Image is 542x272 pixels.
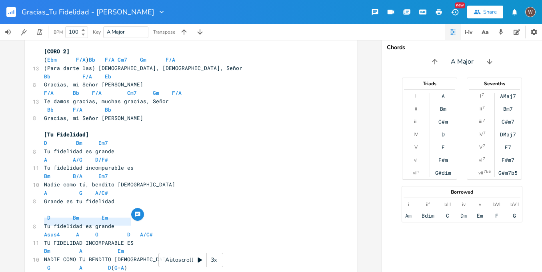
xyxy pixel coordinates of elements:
div: vii° [413,170,419,176]
span: A/C# [95,189,108,196]
div: G [513,212,516,219]
div: G#dim [435,170,451,176]
div: ii [415,106,417,112]
div: C [446,212,449,219]
sup: 7 [483,143,485,149]
span: (Para darte las) [DEMOGRAPHIC_DATA], [DEMOGRAPHIC_DATA], Señor [44,64,242,72]
span: A [79,247,82,254]
div: Bm [440,106,446,112]
div: D [442,131,445,138]
span: Bb [105,106,111,113]
div: Em [477,212,483,219]
span: F/A [166,56,175,63]
button: New [447,5,463,19]
div: A [442,93,445,99]
span: Gm [153,89,159,96]
span: A [76,231,79,238]
div: Chords [387,45,537,50]
sup: 7 [483,130,486,136]
div: Dm [460,212,467,219]
div: E7 [505,144,511,150]
div: vii [478,170,483,176]
div: iii [479,118,482,125]
span: A [44,156,47,163]
span: Bm [44,172,50,180]
span: D/F# [95,156,108,163]
div: IV [478,131,483,138]
span: Tu fidelidad es grande [44,148,114,155]
span: F/A [44,89,54,96]
div: Wesley [525,7,536,17]
div: i [408,201,409,208]
div: E [442,144,445,150]
span: D [127,231,130,238]
div: I [480,93,481,99]
div: DMaj7 [500,131,516,138]
div: bIII [444,201,451,208]
div: vi [479,157,482,163]
div: Borrowed [402,190,522,194]
span: Gracias, mi Señor [PERSON_NAME] [44,114,143,122]
span: NADIE COMO TU BENDITO [DEMOGRAPHIC_DATA] [44,256,172,263]
span: Em [102,214,108,221]
span: Gracias_Tu Fidelidad - [PERSON_NAME] [22,8,154,16]
div: 3x [207,253,221,267]
div: Sevenths [467,81,522,86]
div: F [495,212,498,219]
span: Bm [76,139,82,146]
div: Share [483,8,497,16]
div: V [414,144,418,150]
span: A/G [73,156,82,163]
span: G [79,189,82,196]
span: F/A [105,56,114,63]
div: Bdim [422,212,434,219]
span: ( - ) [44,264,127,271]
sup: 7 [483,156,485,162]
span: Grande es tu fidelidad [44,198,114,205]
div: bVII [510,201,519,208]
div: C#m [438,118,448,125]
div: iv [462,201,466,208]
span: Em [118,247,124,254]
sup: 7 [483,117,485,124]
div: Bm7 [503,106,513,112]
sup: 7 [482,92,484,98]
button: Share [467,6,503,18]
div: Autoscroll [158,253,223,267]
span: Eb [105,73,111,80]
span: Bm [44,247,50,254]
div: BPM [54,30,63,34]
div: I [415,93,416,99]
div: F#m [438,157,448,163]
span: Bb [47,106,54,113]
span: [CORO 2] [44,48,70,55]
span: Cm7 [127,89,137,96]
span: A Major [451,57,474,66]
span: A [44,189,47,196]
span: F/A [73,106,82,113]
span: Em7 [98,172,108,180]
div: New [455,2,465,8]
span: ( ) [44,56,175,63]
div: v [479,201,481,208]
div: ii° [426,201,430,208]
span: Em7 [98,139,108,146]
span: Asus4 [44,231,60,238]
span: Te damos gracias, muchas gracias, Señor [44,98,169,105]
span: F/A [172,89,182,96]
div: bVI [493,201,500,208]
span: [Tu Fidelidad] [44,131,89,138]
span: Nadie como tú, bendito [DEMOGRAPHIC_DATA] [44,181,175,188]
span: Ebm [47,56,57,63]
div: Transpose [153,30,175,34]
span: Gracias, mi Señor [PERSON_NAME] [44,81,143,88]
div: ii [480,106,482,112]
sup: 7b5 [484,168,491,175]
span: Tu fidelidad incomparable es [44,164,134,171]
div: vi [414,157,418,163]
span: Tu fidelidad es grande [44,222,114,230]
div: Key [93,30,101,34]
span: F/A [82,73,92,80]
span: A/C# [140,231,153,238]
div: Triads [402,81,457,86]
